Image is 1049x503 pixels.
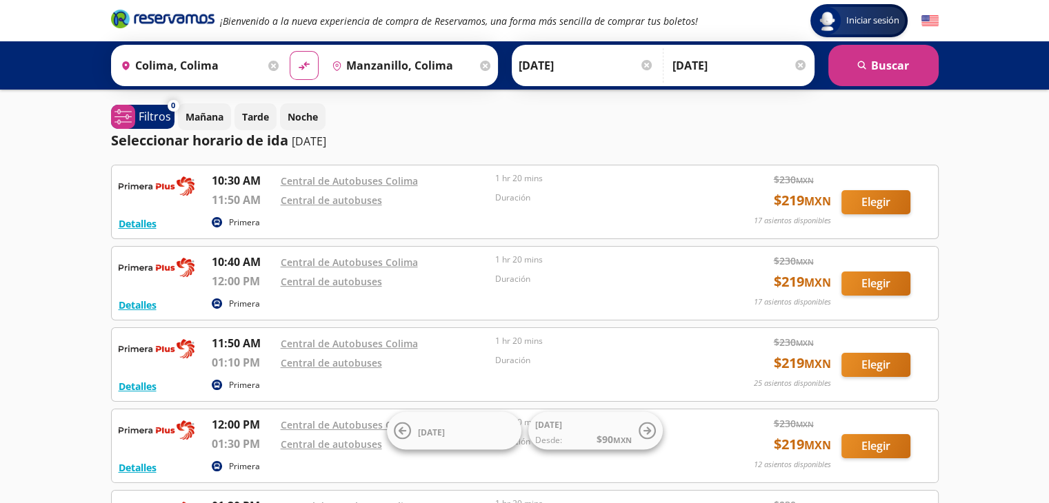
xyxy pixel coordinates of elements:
[841,353,910,377] button: Elegir
[111,8,214,29] i: Brand Logo
[828,45,939,86] button: Buscar
[212,172,274,189] p: 10:30 AM
[111,8,214,33] a: Brand Logo
[212,416,274,433] p: 12:00 PM
[119,416,194,444] img: RESERVAMOS
[229,298,260,310] p: Primera
[119,460,157,475] button: Detalles
[281,356,382,369] a: Central de autobuses
[672,48,808,83] input: Opcional
[841,434,910,458] button: Elegir
[495,354,703,367] p: Duración
[613,435,632,445] small: MXN
[774,172,814,187] span: $ 230
[796,256,814,267] small: MXN
[774,416,814,431] span: $ 230
[186,110,223,124] p: Mañana
[288,110,318,124] p: Noche
[774,254,814,268] span: $ 230
[921,12,939,30] button: English
[212,254,274,270] p: 10:40 AM
[281,337,418,350] a: Central de Autobuses Colima
[774,271,831,292] span: $ 219
[774,353,831,373] span: $ 219
[418,426,445,438] span: [DATE]
[774,335,814,349] span: $ 230
[754,215,831,227] p: 17 asientos disponibles
[292,133,326,150] p: [DATE]
[212,273,274,289] p: 12:00 PM
[119,172,194,200] img: RESERVAMOS
[212,435,274,452] p: 01:30 PM
[111,130,288,151] p: Seleccionar horario de ida
[804,356,831,371] small: MXN
[280,103,326,130] button: Noche
[111,105,174,129] button: 0Filtros
[804,194,831,209] small: MXN
[281,256,418,269] a: Central de Autobuses Colima
[119,298,157,312] button: Detalles
[212,335,274,351] p: 11:50 AM
[495,273,703,285] p: Duración
[281,194,382,207] a: Central de autobuses
[796,419,814,429] small: MXN
[229,216,260,229] p: Primera
[281,174,418,187] a: Central de Autobuses Colima
[281,438,382,451] a: Central de autobuses
[495,192,703,204] p: Duración
[597,432,632,446] span: $ 90
[326,48,477,83] input: Buscar Destino
[242,110,269,124] p: Tarde
[212,192,274,208] p: 11:50 AM
[495,254,703,266] p: 1 hr 20 mins
[212,354,274,371] p: 01:10 PM
[774,434,831,455] span: $ 219
[754,378,831,389] p: 25 asientos disponibles
[495,335,703,347] p: 1 hr 20 mins
[139,108,171,125] p: Filtros
[229,460,260,473] p: Primera
[115,48,266,83] input: Buscar Origen
[119,216,157,231] button: Detalles
[281,275,382,288] a: Central de autobuses
[387,412,521,450] button: [DATE]
[754,459,831,471] p: 12 asientos disponibles
[220,14,698,28] em: ¡Bienvenido a la nueva experiencia de compra de Reservamos, una forma más sencilla de comprar tus...
[535,419,562,431] span: [DATE]
[178,103,231,130] button: Mañana
[119,379,157,393] button: Detalles
[119,335,194,362] img: RESERVAMOS
[528,412,663,450] button: [DATE]Desde:$90MXN
[234,103,277,130] button: Tarde
[796,175,814,185] small: MXN
[754,296,831,308] p: 17 asientos disponibles
[804,275,831,290] small: MXN
[281,418,418,431] a: Central de Autobuses Colima
[171,100,175,112] span: 0
[841,271,910,296] button: Elegir
[796,338,814,348] small: MXN
[229,379,260,391] p: Primera
[535,434,562,446] span: Desde:
[774,190,831,211] span: $ 219
[495,172,703,185] p: 1 hr 20 mins
[841,190,910,214] button: Elegir
[119,254,194,281] img: RESERVAMOS
[519,48,654,83] input: Elegir Fecha
[841,14,905,28] span: Iniciar sesión
[804,438,831,453] small: MXN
